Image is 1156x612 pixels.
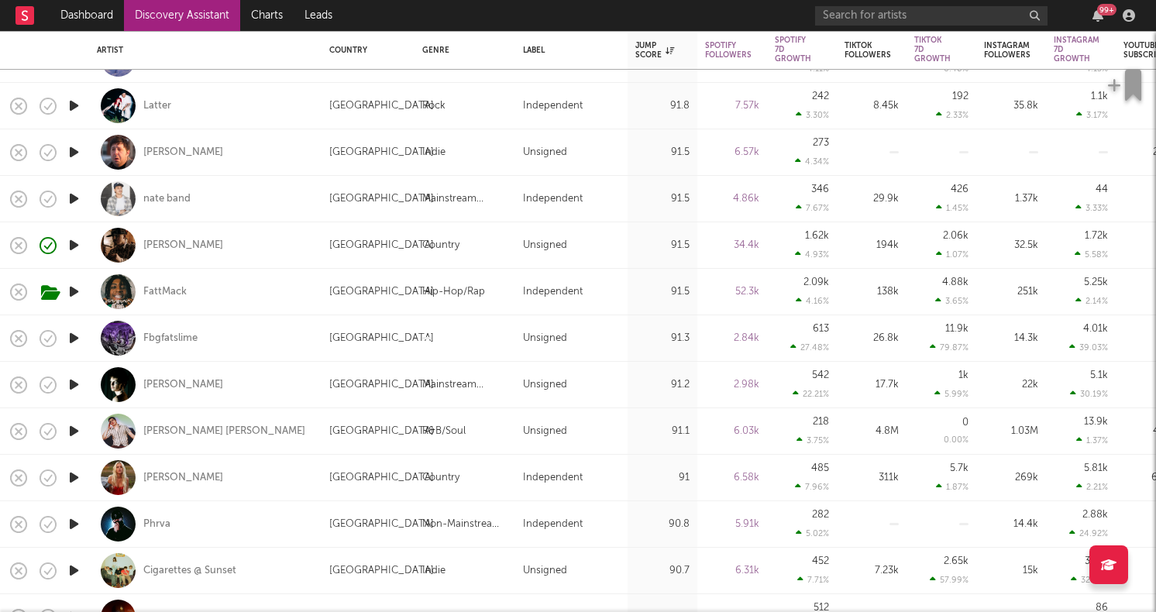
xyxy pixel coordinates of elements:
[523,469,583,487] div: Independent
[984,41,1030,60] div: Instagram Followers
[984,515,1038,534] div: 14.4k
[1075,249,1108,260] div: 5.58 %
[935,296,968,306] div: 3.65 %
[705,422,759,441] div: 6.03k
[705,515,759,534] div: 5.91k
[1075,203,1108,213] div: 3.33 %
[143,332,198,346] a: Fbgfatslime
[936,249,968,260] div: 1.07 %
[1090,370,1108,380] div: 5.1k
[523,236,567,255] div: Unsigned
[805,231,829,241] div: 1.62k
[796,110,829,120] div: 3.30 %
[422,469,459,487] div: Country
[523,46,612,55] div: Label
[845,190,899,208] div: 29.9k
[934,389,968,399] div: 5.99 %
[845,283,899,301] div: 138k
[1075,296,1108,306] div: 2.14 %
[796,296,829,306] div: 4.16 %
[795,249,829,260] div: 4.93 %
[945,324,968,334] div: 11.9k
[812,510,829,520] div: 282
[813,138,829,148] div: 273
[845,469,899,487] div: 311k
[329,562,434,580] div: [GEOGRAPHIC_DATA]
[845,562,899,580] div: 7.23k
[635,469,690,487] div: 91
[930,342,968,352] div: 79.87 %
[143,99,171,113] a: Latter
[329,97,434,115] div: [GEOGRAPHIC_DATA]
[143,517,170,531] div: Phrva
[1069,528,1108,538] div: 24.92 %
[143,192,191,206] a: nate band
[1092,9,1103,22] button: 99+
[143,425,305,438] a: [PERSON_NAME] [PERSON_NAME]
[803,277,829,287] div: 2.09k
[1076,482,1108,492] div: 2.21 %
[143,285,187,299] div: FattMack
[705,41,752,60] div: Spotify Followers
[523,283,583,301] div: Independent
[422,283,485,301] div: Hip-Hop/Rap
[845,329,899,348] div: 26.8k
[1085,231,1108,241] div: 1.72k
[775,36,811,64] div: Spotify 7D Growth
[793,389,829,399] div: 22.21 %
[943,231,968,241] div: 2.06k
[143,378,223,392] div: [PERSON_NAME]
[984,376,1038,394] div: 22k
[705,329,759,348] div: 2.84k
[812,556,829,566] div: 452
[705,562,759,580] div: 6.31k
[813,324,829,334] div: 613
[984,283,1038,301] div: 251k
[796,435,829,445] div: 3.75 %
[984,422,1038,441] div: 1.03M
[143,146,223,160] a: [PERSON_NAME]
[635,190,690,208] div: 91.5
[962,418,968,428] div: 0
[329,143,434,162] div: [GEOGRAPHIC_DATA]
[984,562,1038,580] div: 15k
[1084,417,1108,427] div: 13.9k
[705,236,759,255] div: 34.4k
[944,436,968,445] div: 0.00 %
[1084,277,1108,287] div: 5.25k
[796,528,829,538] div: 5.02 %
[635,515,690,534] div: 90.8
[790,342,829,352] div: 27.48 %
[1054,36,1099,64] div: Instagram 7D Growth
[845,97,899,115] div: 8.45k
[984,469,1038,487] div: 269k
[422,190,507,208] div: Mainstream Electronic
[523,376,567,394] div: Unsigned
[1084,463,1108,473] div: 5.81k
[795,156,829,167] div: 4.34 %
[797,575,829,585] div: 7.71 %
[329,190,434,208] div: [GEOGRAPHIC_DATA]
[635,143,690,162] div: 91.5
[845,376,899,394] div: 17.7k
[635,422,690,441] div: 91.1
[845,41,891,60] div: Tiktok Followers
[950,463,968,473] div: 5.7k
[944,556,968,566] div: 2.65k
[523,97,583,115] div: Independent
[795,482,829,492] div: 7.96 %
[422,97,446,115] div: Rock
[1097,4,1116,15] div: 99 +
[143,564,236,578] a: Cigarettes @ Sunset
[811,184,829,194] div: 346
[1096,184,1108,194] div: 44
[705,283,759,301] div: 52.3k
[422,46,500,55] div: Genre
[796,203,829,213] div: 7.67 %
[635,562,690,580] div: 90.7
